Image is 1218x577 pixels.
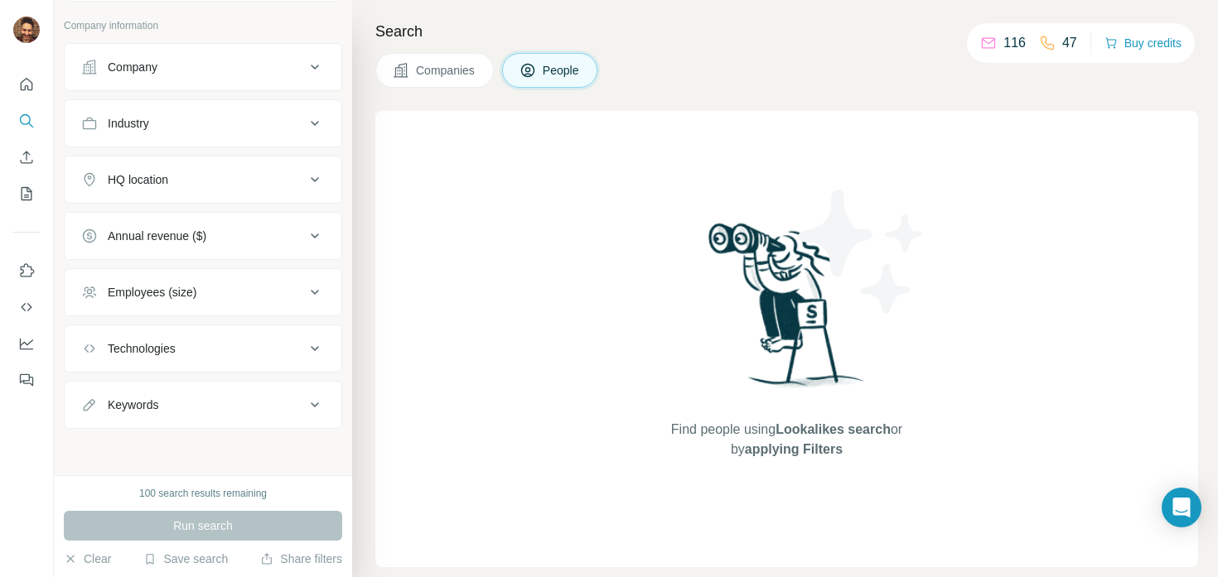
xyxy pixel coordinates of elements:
[65,329,341,368] button: Technologies
[745,442,843,456] span: applying Filters
[65,272,341,312] button: Employees (size)
[787,177,936,326] img: Surfe Illustration - Stars
[13,329,40,358] button: Dashboard
[108,171,168,188] div: HQ location
[143,551,228,567] button: Save search
[65,47,341,87] button: Company
[1162,488,1201,527] div: Open Intercom Messenger
[13,365,40,395] button: Feedback
[65,160,341,200] button: HQ location
[375,20,1198,43] h4: Search
[1003,33,1026,53] p: 116
[701,219,873,403] img: Surfe Illustration - Woman searching with binoculars
[13,179,40,209] button: My lists
[13,70,40,99] button: Quick start
[416,62,476,79] span: Companies
[65,385,341,425] button: Keywords
[543,62,581,79] span: People
[64,18,342,33] p: Company information
[108,59,157,75] div: Company
[64,551,111,567] button: Clear
[1062,33,1077,53] p: 47
[65,216,341,256] button: Annual revenue ($)
[13,106,40,136] button: Search
[108,340,176,357] div: Technologies
[776,422,891,436] span: Lookalikes search
[139,486,267,501] div: 100 search results remaining
[13,142,40,172] button: Enrich CSV
[1104,31,1182,55] button: Buy credits
[108,284,196,301] div: Employees (size)
[65,103,341,143] button: Industry
[260,551,342,567] button: Share filters
[108,115,149,132] div: Industry
[13,292,40,322] button: Use Surfe API
[13,17,40,43] img: Avatar
[13,256,40,286] button: Use Surfe on LinkedIn
[108,397,158,413] div: Keywords
[108,228,206,244] div: Annual revenue ($)
[654,420,919,459] span: Find people using or by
